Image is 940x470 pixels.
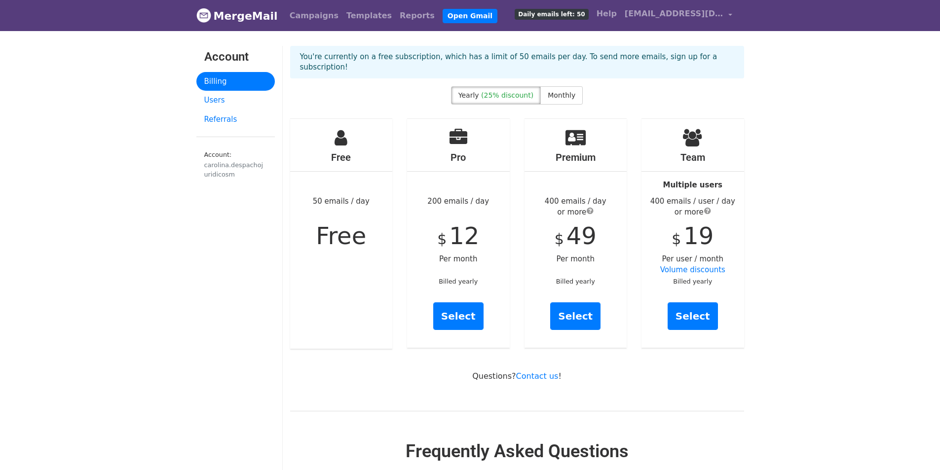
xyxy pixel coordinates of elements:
span: $ [672,230,681,248]
span: 49 [566,222,597,250]
small: Billed yearly [673,278,712,285]
a: Users [196,91,275,110]
span: Yearly [458,91,479,99]
div: 400 emails / user / day or more [641,196,744,218]
a: Volume discounts [660,265,725,274]
a: Select [550,302,601,330]
h2: Frequently Asked Questions [290,441,744,462]
span: (25% discount) [481,91,533,99]
span: Free [316,222,366,250]
a: Contact us [516,371,559,381]
span: [EMAIL_ADDRESS][DOMAIN_NAME] [625,8,723,20]
h4: Free [290,151,393,163]
span: $ [555,230,564,248]
h4: Premium [525,151,627,163]
a: Referrals [196,110,275,129]
a: Templates [342,6,396,26]
div: Per month [525,119,627,348]
img: MergeMail logo [196,8,211,23]
span: Monthly [548,91,575,99]
small: Account: [204,151,267,179]
a: Select [668,302,718,330]
h4: Team [641,151,744,163]
p: Questions? ! [290,371,744,381]
a: MergeMail [196,5,278,26]
a: Help [593,4,621,24]
a: Select [433,302,484,330]
a: Daily emails left: 50 [511,4,592,24]
div: 200 emails / day Per month [407,119,510,348]
a: Open Gmail [443,9,497,23]
span: $ [437,230,447,248]
h4: Pro [407,151,510,163]
a: Billing [196,72,275,91]
div: Per user / month [641,119,744,348]
div: carolina.despachojuridicosm [204,160,267,179]
small: Billed yearly [556,278,595,285]
a: Reports [396,6,439,26]
strong: Multiple users [663,181,722,189]
span: 19 [683,222,714,250]
p: You're currently on a free subscription, which has a limit of 50 emails per day. To send more ema... [300,52,734,72]
a: [EMAIL_ADDRESS][DOMAIN_NAME] [621,4,736,27]
h3: Account [204,50,267,64]
span: Daily emails left: 50 [515,9,588,20]
div: 400 emails / day or more [525,196,627,218]
span: 12 [449,222,479,250]
small: Billed yearly [439,278,478,285]
div: 50 emails / day [290,119,393,349]
a: Campaigns [286,6,342,26]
